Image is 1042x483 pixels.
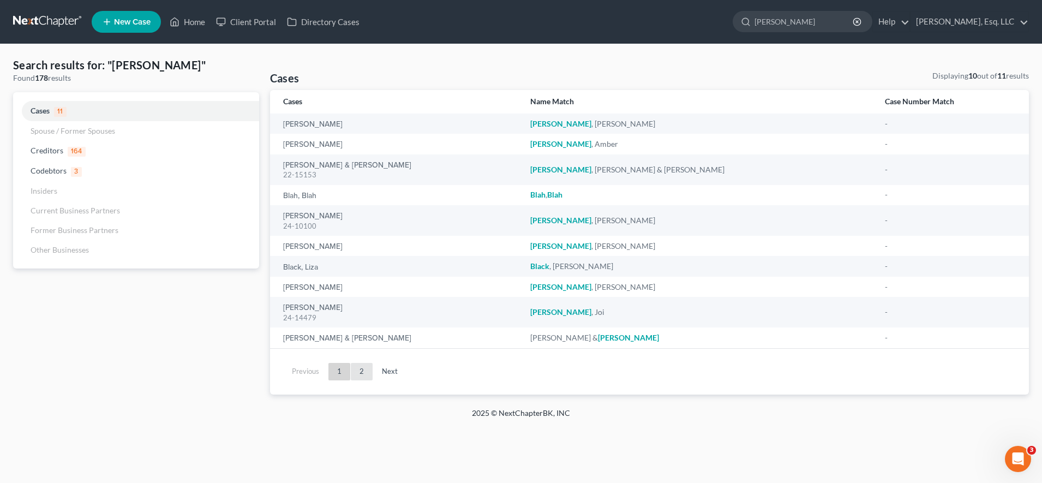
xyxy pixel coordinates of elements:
strong: 11 [997,71,1006,80]
em: Blah [530,190,546,199]
span: Creditors [31,146,63,155]
th: Cases [270,90,522,114]
a: Directory Cases [282,12,365,32]
span: 164 [68,147,86,157]
div: , [PERSON_NAME] [530,261,867,272]
a: Black, Liza [283,264,318,271]
a: Blah, Blah [283,192,316,200]
span: Current Business Partners [31,206,120,215]
em: Black [530,261,549,271]
span: Former Business Partners [31,225,118,235]
em: [PERSON_NAME] [598,333,659,342]
div: [PERSON_NAME] & [530,332,867,343]
a: Creditors164 [13,141,259,161]
div: Found results [13,73,259,84]
a: Insiders [13,181,259,201]
input: Search by name... [754,11,854,32]
a: Client Portal [211,12,282,32]
a: [PERSON_NAME] [283,284,343,291]
span: New Case [114,18,151,26]
a: Spouse / Former Spouses [13,121,259,141]
a: [PERSON_NAME] [283,304,343,312]
div: - [885,332,1016,343]
div: - [885,261,1016,272]
a: [PERSON_NAME] [283,141,343,148]
a: [PERSON_NAME], Esq. LLC [911,12,1028,32]
a: [PERSON_NAME] & [PERSON_NAME] [283,335,411,342]
div: 24-10100 [283,221,513,231]
em: [PERSON_NAME] [530,216,591,225]
iframe: Intercom live chat [1005,446,1031,472]
div: - [885,282,1016,293]
h4: Cases [270,70,300,86]
a: [PERSON_NAME] [283,243,343,251]
em: [PERSON_NAME] [530,241,591,251]
a: Help [873,12,909,32]
div: , [PERSON_NAME] [530,282,867,293]
a: Other Businesses [13,240,259,260]
div: , [PERSON_NAME] [530,241,867,252]
em: Blah [547,190,562,199]
div: , [PERSON_NAME] [530,215,867,226]
div: , [530,189,867,200]
div: - [885,118,1016,129]
h4: Search results for: "[PERSON_NAME]" [13,57,259,73]
div: 2025 © NextChapterBK, INC [210,408,832,427]
a: 2 [351,363,373,380]
span: Cases [31,106,50,115]
div: - [885,164,1016,175]
div: - [885,241,1016,252]
a: Former Business Partners [13,220,259,240]
a: Home [164,12,211,32]
div: , Amber [530,139,867,150]
em: [PERSON_NAME] [530,307,591,317]
div: - [885,215,1016,226]
a: [PERSON_NAME] [283,121,343,128]
a: 1 [328,363,350,380]
a: Cases11 [13,101,259,121]
span: 3 [71,167,82,177]
span: Other Businesses [31,245,89,254]
em: [PERSON_NAME] [530,165,591,174]
a: Current Business Partners [13,201,259,220]
span: 3 [1027,446,1036,455]
div: - [885,189,1016,200]
div: , [PERSON_NAME] & [PERSON_NAME] [530,164,867,175]
div: - [885,139,1016,150]
strong: 10 [968,71,977,80]
span: Insiders [31,186,57,195]
th: Name Match [522,90,876,114]
a: Codebtors3 [13,161,259,181]
span: Codebtors [31,166,67,175]
em: [PERSON_NAME] [530,119,591,128]
em: [PERSON_NAME] [530,139,591,148]
strong: 178 [35,73,48,82]
a: Next [373,363,406,380]
a: [PERSON_NAME] [283,212,343,220]
div: 22-15153 [283,170,513,180]
span: 11 [54,107,67,117]
em: [PERSON_NAME] [530,282,591,291]
div: 24-14479 [283,313,513,323]
div: , Joi [530,307,867,318]
div: - [885,307,1016,318]
div: , [PERSON_NAME] [530,118,867,129]
span: Spouse / Former Spouses [31,126,115,135]
th: Case Number Match [876,90,1029,114]
a: [PERSON_NAME] & [PERSON_NAME] [283,162,411,169]
div: Displaying out of results [932,70,1029,81]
